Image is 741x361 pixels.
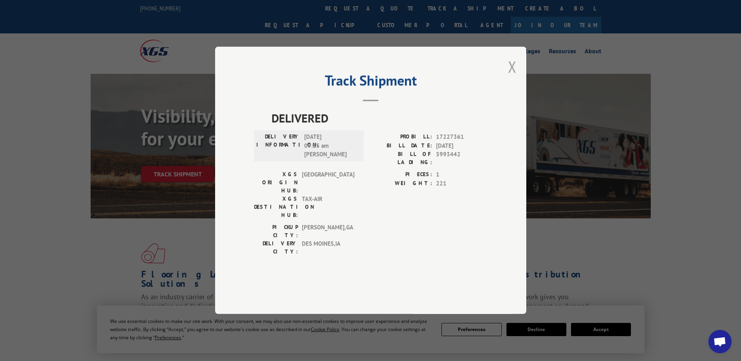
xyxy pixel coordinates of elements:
[436,179,487,188] span: 221
[254,240,298,256] label: DELIVERY CITY:
[302,223,354,240] span: [PERSON_NAME] , GA
[272,110,487,127] span: DELIVERED
[304,133,357,159] span: [DATE] 09:15 am [PERSON_NAME]
[371,179,432,188] label: WEIGHT:
[508,56,517,77] button: Close modal
[371,171,432,180] label: PIECES:
[254,171,298,195] label: XGS ORIGIN HUB:
[254,223,298,240] label: PICKUP CITY:
[254,195,298,220] label: XGS DESTINATION HUB:
[371,133,432,142] label: PROBILL:
[302,171,354,195] span: [GEOGRAPHIC_DATA]
[436,141,487,150] span: [DATE]
[436,171,487,180] span: 1
[436,133,487,142] span: 17227361
[436,150,487,167] span: 5993442
[256,133,300,159] label: DELIVERY INFORMATION:
[371,150,432,167] label: BILL OF LADING:
[708,330,732,353] a: Open chat
[371,141,432,150] label: BILL DATE:
[302,195,354,220] span: TAX-AIR
[302,240,354,256] span: DES MOINES , IA
[254,75,487,90] h2: Track Shipment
